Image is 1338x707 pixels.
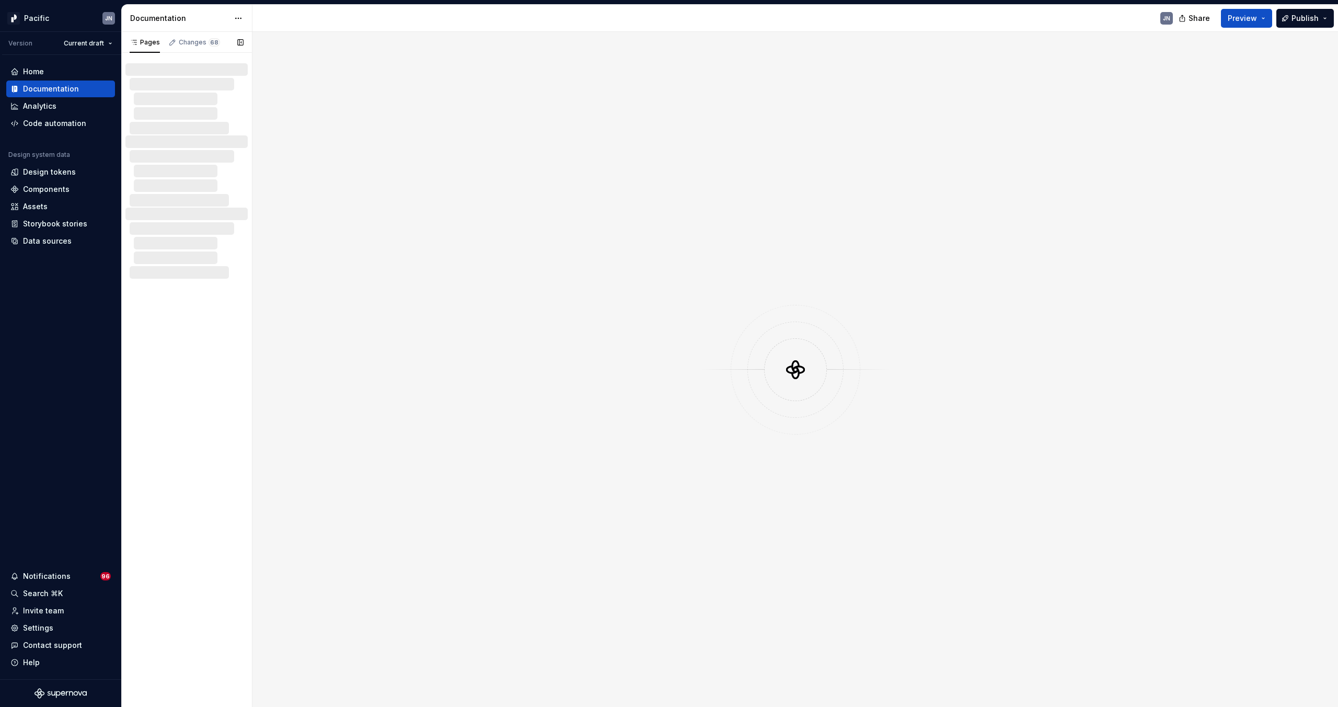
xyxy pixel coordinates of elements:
[100,572,111,580] span: 96
[130,13,229,24] div: Documentation
[130,38,160,47] div: Pages
[23,118,86,129] div: Code automation
[8,151,70,159] div: Design system data
[6,181,115,198] a: Components
[59,36,117,51] button: Current draft
[23,101,56,111] div: Analytics
[6,233,115,249] a: Data sources
[6,63,115,80] a: Home
[34,688,87,699] svg: Supernova Logo
[23,571,71,581] div: Notifications
[105,14,112,22] div: JN
[23,640,82,651] div: Contact support
[1276,9,1334,28] button: Publish
[23,606,64,616] div: Invite team
[7,12,20,25] img: 8d0dbd7b-a897-4c39-8ca0-62fbda938e11.png
[23,84,79,94] div: Documentation
[23,623,53,633] div: Settings
[23,66,44,77] div: Home
[6,602,115,619] a: Invite team
[6,620,115,636] a: Settings
[23,236,72,246] div: Data sources
[23,219,87,229] div: Storybook stories
[179,38,220,47] div: Changes
[23,184,70,195] div: Components
[1228,13,1257,24] span: Preview
[1221,9,1272,28] button: Preview
[6,215,115,232] a: Storybook stories
[1291,13,1319,24] span: Publish
[6,98,115,115] a: Analytics
[23,201,48,212] div: Assets
[8,39,32,48] div: Version
[6,81,115,97] a: Documentation
[6,585,115,602] button: Search ⌘K
[6,568,115,585] button: Notifications96
[2,7,119,29] button: PacificJN
[6,198,115,215] a: Assets
[23,657,40,668] div: Help
[23,588,63,599] div: Search ⌘K
[209,38,220,47] span: 68
[1189,13,1210,24] span: Share
[1163,14,1170,22] div: JN
[6,654,115,671] button: Help
[23,167,76,177] div: Design tokens
[24,13,49,24] div: Pacific
[64,39,104,48] span: Current draft
[6,164,115,180] a: Design tokens
[6,115,115,132] a: Code automation
[6,637,115,654] button: Contact support
[1173,9,1217,28] button: Share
